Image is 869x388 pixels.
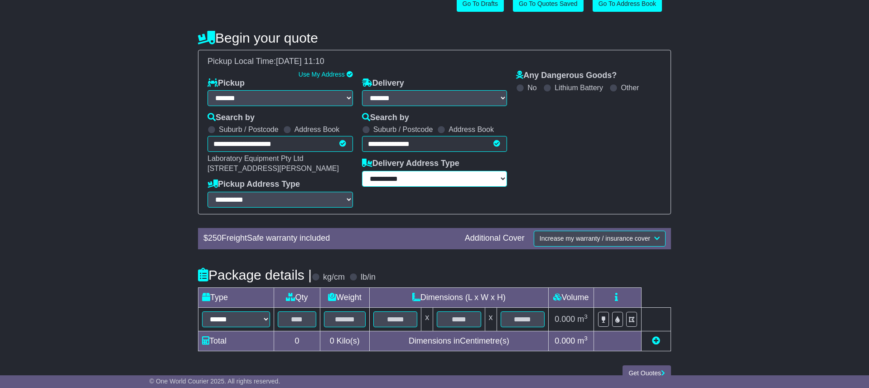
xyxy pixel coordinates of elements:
[208,78,245,88] label: Pickup
[361,272,376,282] label: lb/in
[299,71,345,78] a: Use My Address
[362,78,404,88] label: Delivery
[330,336,334,345] span: 0
[198,30,671,45] h4: Begin your quote
[362,113,409,123] label: Search by
[219,125,279,134] label: Suburb / Postcode
[449,125,494,134] label: Address Book
[203,57,666,67] div: Pickup Local Time:
[534,231,666,247] button: Increase my warranty / insurance cover
[276,57,324,66] span: [DATE] 11:10
[460,233,529,243] div: Additional Cover
[320,287,369,307] td: Weight
[485,307,497,331] td: x
[208,165,339,172] span: [STREET_ADDRESS][PERSON_NAME]
[516,71,617,81] label: Any Dangerous Goods?
[369,287,548,307] td: Dimensions (L x W x H)
[274,331,320,351] td: 0
[294,125,340,134] label: Address Book
[150,378,280,385] span: © One World Courier 2025. All rights reserved.
[199,233,460,243] div: $ FreightSafe warranty included
[540,235,650,242] span: Increase my warranty / insurance cover
[208,155,304,162] span: Laboratory Equipment Pty Ltd
[527,83,536,92] label: No
[198,267,312,282] h4: Package details |
[198,287,274,307] td: Type
[320,331,369,351] td: Kilo(s)
[555,83,603,92] label: Lithium Battery
[577,315,588,324] span: m
[621,83,639,92] label: Other
[198,331,274,351] td: Total
[548,287,594,307] td: Volume
[421,307,433,331] td: x
[369,331,548,351] td: Dimensions in Centimetre(s)
[362,159,459,169] label: Delivery Address Type
[208,113,255,123] label: Search by
[577,336,588,345] span: m
[584,335,588,342] sup: 3
[555,315,575,324] span: 0.000
[323,272,345,282] label: kg/cm
[208,179,300,189] label: Pickup Address Type
[623,365,671,381] button: Get Quotes
[373,125,433,134] label: Suburb / Postcode
[555,336,575,345] span: 0.000
[652,336,660,345] a: Add new item
[584,313,588,320] sup: 3
[208,233,222,242] span: 250
[274,287,320,307] td: Qty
